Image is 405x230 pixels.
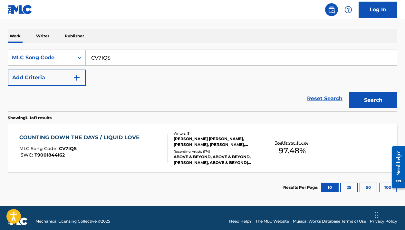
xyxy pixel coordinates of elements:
img: search [328,6,335,14]
iframe: Resource Center [387,140,405,195]
div: ABOVE & BEYOND, ABOVE & BEYOND, [PERSON_NAME], ABOVE & BEYOND|[PERSON_NAME], ABOVE & BEYOND, ABOV... [174,154,260,166]
button: 50 [360,183,377,192]
span: 97.48 % [279,145,306,157]
span: T9001844162 [34,152,65,158]
div: COUNTING DOWN THE DAYS / LIQUID LOVE [19,134,143,141]
a: Log In [359,2,397,18]
div: Help [342,3,355,16]
span: MLC Song Code : [19,146,59,151]
div: Recording Artists ( 174 ) [174,149,260,154]
button: Search [349,92,397,108]
a: Need Help? [229,218,252,224]
a: Reset Search [304,91,346,106]
a: Privacy Policy [370,218,397,224]
div: Drag [375,206,379,225]
img: logo [8,217,28,225]
a: The MLC Website [256,218,289,224]
div: [PERSON_NAME] [PERSON_NAME], [PERSON_NAME], [PERSON_NAME], [PERSON_NAME] [PERSON_NAME] [PERSON_NAME] [174,136,260,148]
span: Mechanical Licensing Collective © 2025 [35,218,110,224]
button: 25 [340,183,358,192]
span: CV7IQS [59,146,77,151]
p: Work [8,29,23,43]
button: Add Criteria [8,70,86,86]
span: ISWC : [19,152,34,158]
img: MLC Logo [8,5,33,14]
form: Search Form [8,50,397,111]
button: 10 [321,183,339,192]
a: COUNTING DOWN THE DAYS / LIQUID LOVEMLC Song Code:CV7IQSISWC:T9001844162Writers (5)[PERSON_NAME] ... [8,124,397,172]
iframe: Chat Widget [373,199,405,230]
div: Writers ( 5 ) [174,131,260,136]
p: Total Known Shares: [275,140,310,145]
img: help [344,6,352,14]
p: Writer [34,29,51,43]
a: Public Search [325,3,338,16]
button: 100 [379,183,397,192]
div: MLC Song Code [12,54,70,62]
p: Results Per Page: [283,185,320,190]
p: Publisher [63,29,86,43]
p: Showing 1 - 1 of 1 results [8,115,52,121]
a: Musical Works Database Terms of Use [293,218,366,224]
img: 9d2ae6d4665cec9f34b9.svg [73,74,81,81]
